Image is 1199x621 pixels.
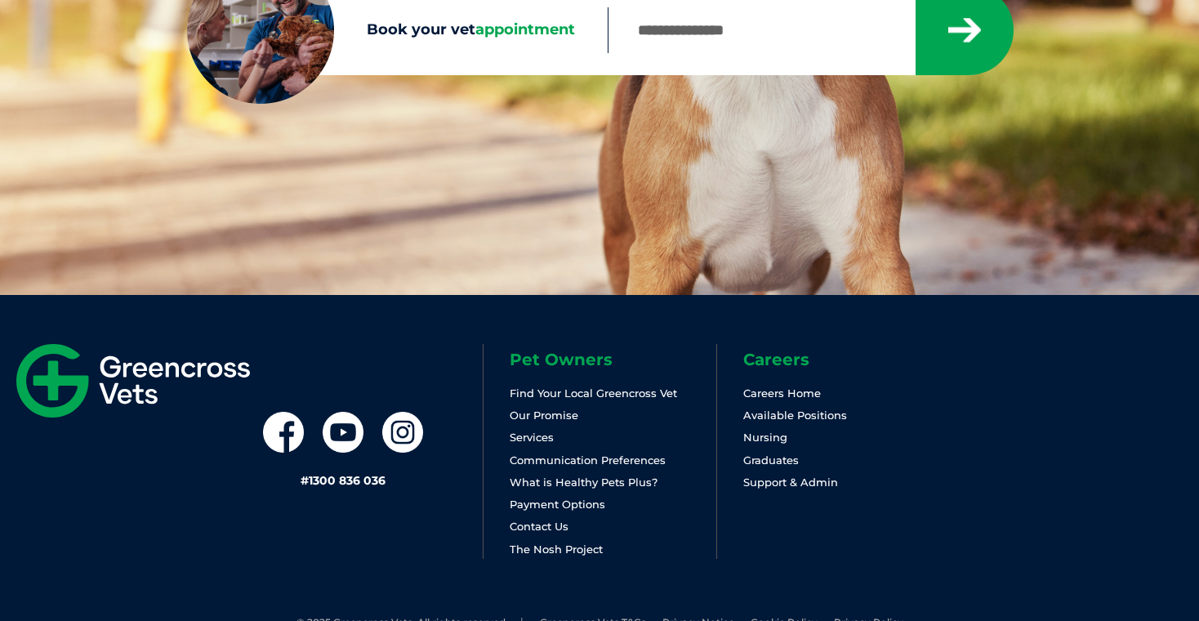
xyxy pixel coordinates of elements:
span: appointment [475,20,575,38]
a: Services [510,431,554,444]
a: Payment Options [510,498,605,511]
label: Book your vet [187,18,608,42]
a: Careers Home [743,386,821,400]
a: Contact Us [510,520,568,533]
a: Our Promise [510,409,578,422]
a: What is Healthy Pets Plus? [510,476,657,489]
a: Nursing [743,431,787,444]
a: #1300 836 036 [301,473,386,488]
a: Available Positions [743,409,847,422]
a: Graduates [743,453,799,467]
a: The Nosh Project [510,543,603,556]
a: Support & Admin [743,476,838,489]
a: Communication Preferences [510,453,666,467]
span: # [301,473,309,488]
a: Find Your Local Greencross Vet [510,386,677,400]
h6: Careers [743,351,950,368]
h6: Pet Owners [510,351,716,368]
